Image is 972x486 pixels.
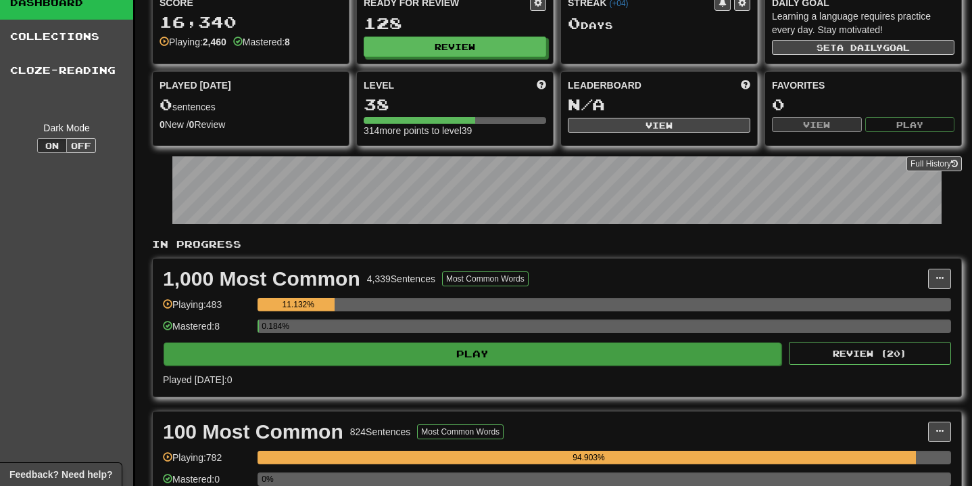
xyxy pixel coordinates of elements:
[568,79,641,92] span: Leaderboard
[160,95,172,114] span: 0
[160,35,226,49] div: Playing:
[772,40,954,55] button: Seta dailygoal
[203,37,226,47] strong: 2,460
[568,14,581,32] span: 0
[189,119,195,130] strong: 0
[160,96,342,114] div: sentences
[568,15,750,32] div: Day s
[262,451,915,464] div: 94.903%
[163,451,251,473] div: Playing: 782
[163,298,251,320] div: Playing: 483
[367,272,435,286] div: 4,339 Sentences
[163,319,251,342] div: Mastered: 8
[789,342,951,365] button: Review (20)
[160,14,342,30] div: 16,340
[442,271,529,286] button: Most Common Words
[772,79,954,92] div: Favorites
[160,118,342,131] div: New / Review
[163,422,343,442] div: 100 Most Common
[865,117,955,132] button: Play
[772,9,954,37] div: Learning a language requires practice every day. Stay motivated!
[364,37,546,57] button: Review
[537,79,546,92] span: Score more points to level up
[285,37,290,47] strong: 8
[262,298,335,311] div: 11.132%
[741,79,750,92] span: This week in points, UTC
[906,156,962,171] a: Full History
[233,35,290,49] div: Mastered:
[364,96,546,113] div: 38
[417,424,504,439] button: Most Common Words
[568,95,605,114] span: N/A
[364,15,546,32] div: 128
[9,468,112,481] span: Open feedback widget
[152,238,962,251] p: In Progress
[772,96,954,113] div: 0
[163,374,232,385] span: Played [DATE]: 0
[350,425,411,439] div: 824 Sentences
[10,121,123,135] div: Dark Mode
[160,79,231,92] span: Played [DATE]
[163,269,360,289] div: 1,000 Most Common
[837,43,883,52] span: a daily
[364,124,546,137] div: 314 more points to level 39
[160,119,165,130] strong: 0
[66,138,96,153] button: Off
[568,118,750,133] button: View
[37,138,67,153] button: On
[772,117,862,132] button: View
[364,79,394,92] span: Level
[164,343,781,366] button: Play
